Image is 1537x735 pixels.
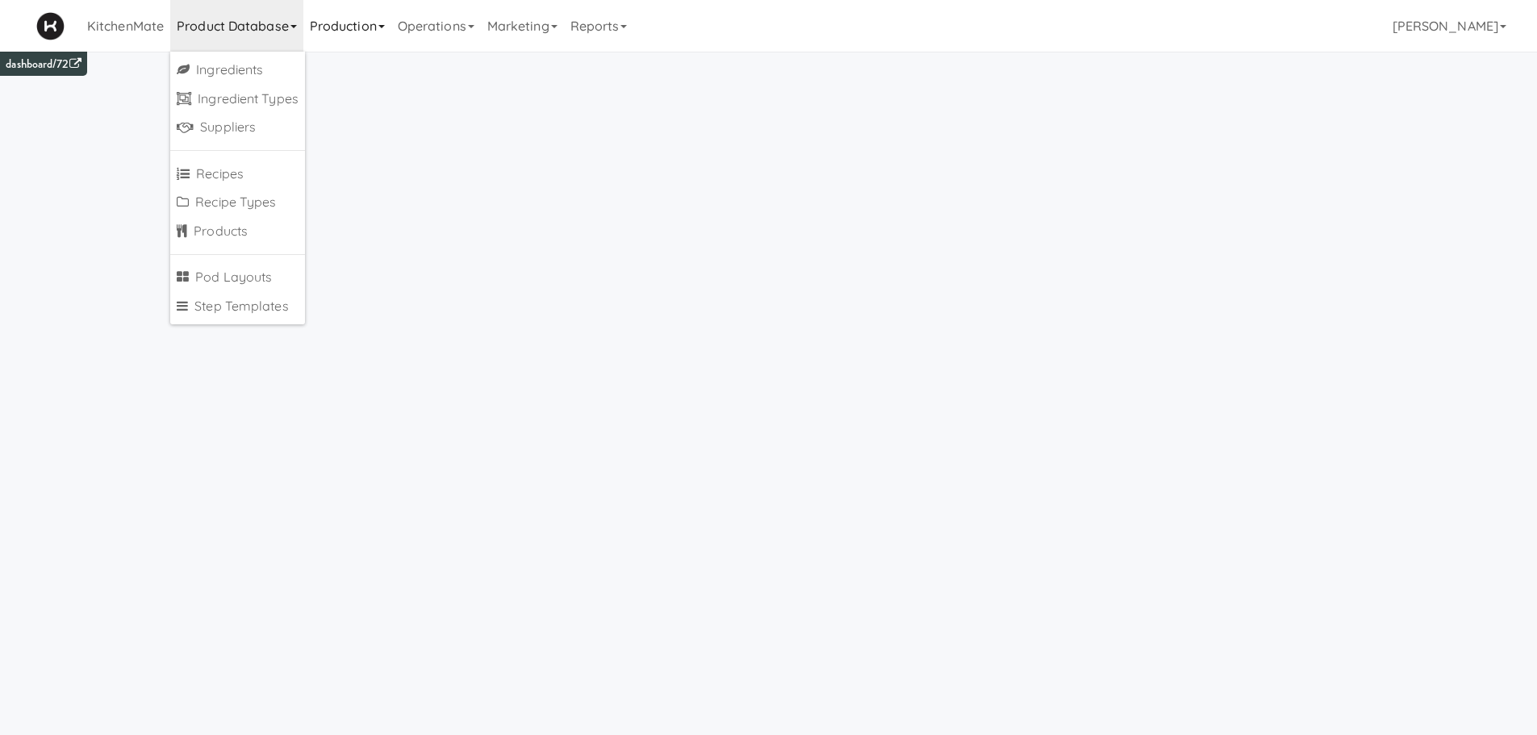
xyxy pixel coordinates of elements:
[170,113,305,142] a: Suppliers
[170,188,305,217] a: Recipe Types
[170,85,305,114] a: Ingredient Types
[6,56,81,73] a: dashboard/72
[170,56,305,85] a: Ingredients
[36,12,65,40] img: Micromart
[170,292,305,321] a: Step Templates
[170,217,305,246] a: Products
[170,160,305,189] a: Recipes
[170,263,305,292] a: Pod Layouts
